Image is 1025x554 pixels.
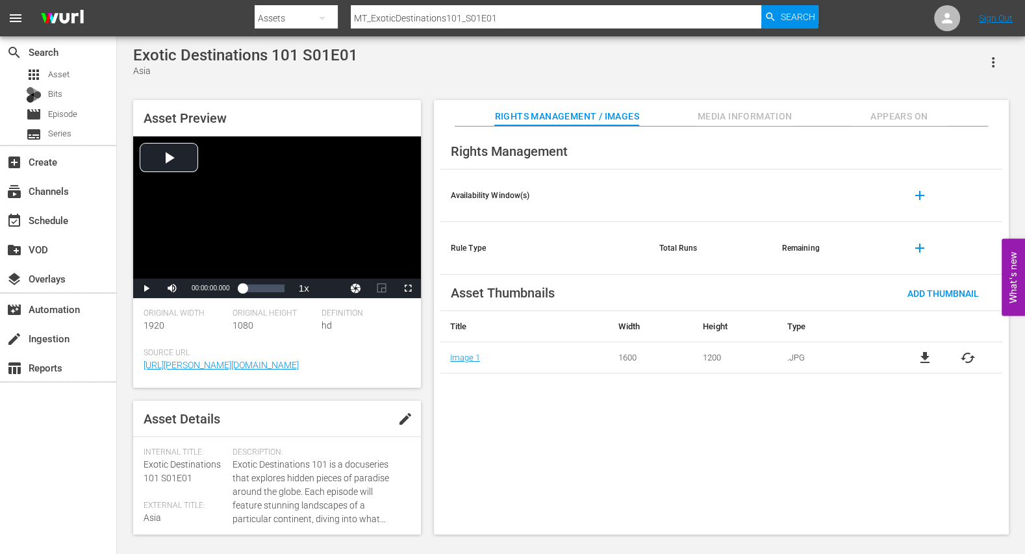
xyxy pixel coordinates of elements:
div: Exotic Destinations 101 S01E01 [133,46,358,64]
div: Video Player [133,136,421,298]
span: 1080 [233,320,253,331]
th: Availability Window(s) [440,170,649,222]
span: Internal Title: [144,447,226,458]
td: .JPG [778,342,890,373]
button: Open Feedback Widget [1002,238,1025,316]
span: menu [8,10,23,26]
span: Appears On [850,108,948,125]
span: edit [398,411,413,427]
span: Description: [233,447,404,458]
span: hd [322,320,332,331]
button: edit [390,403,421,434]
div: Bits [26,87,42,103]
button: Picture-in-Picture [369,279,395,298]
button: Search [761,5,818,29]
span: 00:00:00.000 [192,284,229,292]
th: Title [440,311,609,342]
span: Search [780,5,815,29]
span: External Title: [144,501,226,511]
span: Ingestion [6,331,22,347]
th: Total Runs [649,222,772,275]
th: Height [693,311,778,342]
span: 1920 [144,320,164,331]
span: Automation [6,302,22,318]
button: Add Thumbnail [897,281,989,305]
span: Asset [48,68,70,81]
th: Rule Type [440,222,649,275]
a: [URL][PERSON_NAME][DOMAIN_NAME] [144,360,299,370]
th: Type [778,311,890,342]
span: Asset Details [144,411,220,427]
span: Definition [322,308,404,319]
span: Episode [26,107,42,122]
span: Channels [6,184,22,199]
a: file_download [917,350,933,366]
span: Exotic Destinations 101 is a docuseries that explores hidden pieces of paradise around the globe.... [233,458,404,526]
td: 1200 [693,342,778,373]
button: add [904,233,935,264]
span: Create [6,155,22,170]
span: Add Thumbnail [897,288,989,299]
span: Asia [144,512,161,523]
a: Image 1 [450,353,480,362]
span: Rights Management / Images [494,108,639,125]
span: Bits [48,88,62,101]
button: Play [133,279,159,298]
button: Playback Rate [291,279,317,298]
td: 1600 [609,342,693,373]
div: Asia [133,64,358,78]
th: Remaining [772,222,894,275]
button: Mute [159,279,185,298]
span: Asset Thumbnails [451,285,555,301]
span: Asset Preview [144,110,227,126]
span: Series [48,127,71,140]
span: VOD [6,242,22,258]
span: Asset [26,67,42,82]
img: ans4CAIJ8jUAAAAAAAAAAAAAAAAAAAAAAAAgQb4GAAAAAAAAAAAAAAAAAAAAAAAAJMjXAAAAAAAAAAAAAAAAAAAAAAAAgAT5G... [31,3,94,34]
span: Original Width [144,308,226,319]
span: Exotic Destinations 101 S01E01 [144,459,221,483]
span: Original Height [233,308,315,319]
span: add [912,188,928,203]
a: Sign Out [979,13,1013,23]
div: Progress Bar [242,284,284,292]
span: Reports [6,360,22,376]
button: Jump To Time [343,279,369,298]
span: Episode [48,108,77,121]
span: Rights Management [451,144,568,159]
span: Overlays [6,271,22,287]
button: cached [959,350,975,366]
th: Width [609,311,693,342]
span: add [912,240,928,256]
button: Fullscreen [395,279,421,298]
span: Media Information [696,108,794,125]
span: Schedule [6,213,22,229]
span: Search [6,45,22,60]
button: add [904,180,935,211]
span: Source Url [144,348,404,359]
span: Series [26,127,42,142]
